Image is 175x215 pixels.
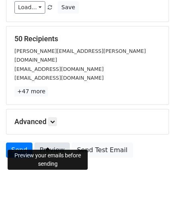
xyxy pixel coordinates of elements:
[14,66,104,72] small: [EMAIL_ADDRESS][DOMAIN_NAME]
[135,177,175,215] iframe: Chat Widget
[14,117,161,126] h5: Advanced
[14,1,45,14] a: Load...
[14,86,48,96] a: +47 more
[8,150,88,170] div: Preview your emails before sending
[14,48,146,63] small: [PERSON_NAME][EMAIL_ADDRESS][PERSON_NAME][DOMAIN_NAME]
[6,143,32,158] a: Send
[34,143,70,158] a: Preview
[14,34,161,43] h5: 50 Recipients
[58,1,78,14] button: Save
[72,143,133,158] a: Send Test Email
[14,75,104,81] small: [EMAIL_ADDRESS][DOMAIN_NAME]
